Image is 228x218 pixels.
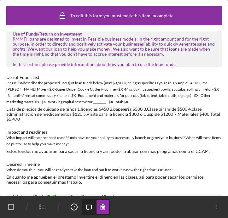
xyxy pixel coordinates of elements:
[6,75,222,80] div: Use of Funds List
[6,107,222,122] div: Lista de precios de cuidado de niños 1.licencias $450 2.papeleria $500 3.Clase pirámide $500 4.cl...
[6,167,222,173] div: When do you think you will be ready to take the loan and put it to work? Is now the right time? O...
[6,149,210,154] div: Estos fondos me ayudarán para sacar la licencia y asii poder trabajar con mas programas como el C...
[13,31,215,36] div: Use of Funds/Return on Investment
[73,205,75,209] tspan: 7
[6,135,222,147] div: What impact will the proposed use of funds have on your ability to successfully launch or grow yo...
[13,36,215,67] div: RMMFI loans are designed to invest in Feasible business models, in the right amount and for the r...
[6,130,222,135] div: Impact and readiness
[6,80,222,105] div: Please list/describe the proposed use(s) of loan funds below (max $3,500), being as specific as y...
[13,194,215,199] div: Minimum Viable (Re)Startup Costs/Sources of Funds
[70,13,173,18] div: To edit this form you must mark this item incomplete
[6,162,222,167] div: Desired Timeline
[6,175,222,185] div: En cuanto me aprueben el prestamo invertire el dinero en las clases, asi para poder sacar los per...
